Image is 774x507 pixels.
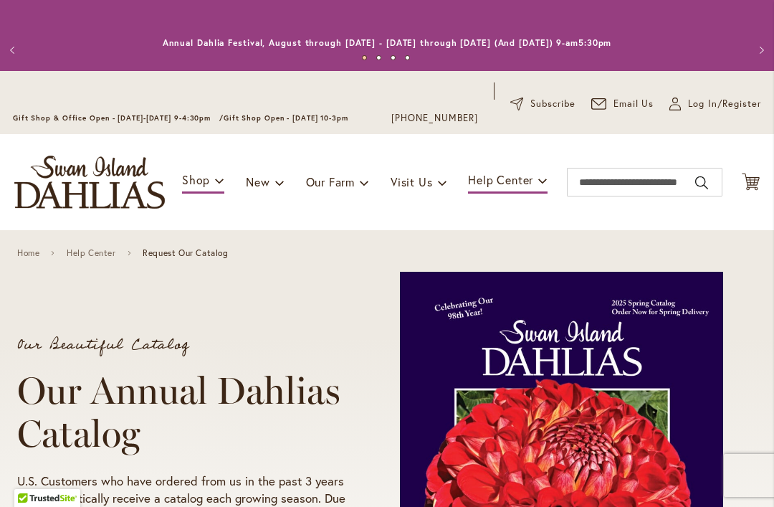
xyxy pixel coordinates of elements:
a: Home [17,248,39,258]
a: Annual Dahlia Festival, August through [DATE] - [DATE] through [DATE] (And [DATE]) 9-am5:30pm [163,37,612,48]
span: Help Center [468,172,533,187]
a: Log In/Register [669,97,761,111]
span: New [246,174,269,189]
a: store logo [14,156,165,209]
a: [PHONE_NUMBER] [391,111,478,125]
span: Gift Shop & Office Open - [DATE]-[DATE] 9-4:30pm / [13,113,224,123]
span: Our Farm [306,174,355,189]
a: Email Us [591,97,654,111]
p: Our Beautiful Catalog [17,338,345,352]
span: Subscribe [530,97,575,111]
button: 4 of 4 [405,55,410,60]
span: Shop [182,172,210,187]
button: 3 of 4 [391,55,396,60]
button: 2 of 4 [376,55,381,60]
span: Email Us [613,97,654,111]
span: Gift Shop Open - [DATE] 10-3pm [224,113,348,123]
span: Log In/Register [688,97,761,111]
button: Next [745,36,774,65]
h1: Our Annual Dahlias Catalog [17,369,345,455]
a: Subscribe [510,97,575,111]
span: Request Our Catalog [143,248,228,258]
a: Help Center [67,248,116,258]
span: Visit Us [391,174,432,189]
button: 1 of 4 [362,55,367,60]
